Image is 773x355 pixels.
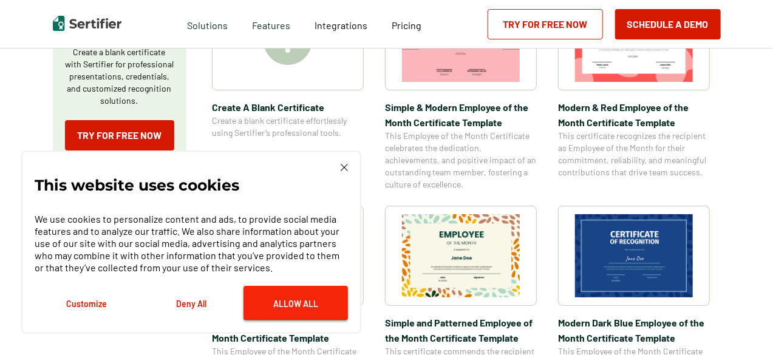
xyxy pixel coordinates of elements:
button: Customize [35,286,139,320]
button: Allow All [243,286,348,320]
img: Modern Dark Blue Employee of the Month Certificate Template [575,214,693,297]
a: Pricing [392,16,421,32]
a: Try for Free Now [65,120,174,150]
p: This website uses cookies [35,179,239,191]
img: Sertifier | Digital Credentialing Platform [53,16,121,31]
span: Modern Dark Blue Employee of the Month Certificate Template [558,315,710,345]
span: Simple and Patterned Employee of the Month Certificate Template [385,315,537,345]
span: Features [252,16,290,32]
span: Pricing [392,19,421,31]
p: We use cookies to personalize content and ads, to provide social media features and to analyze ou... [35,213,348,274]
span: Solutions [187,16,228,32]
span: Simple & Modern Employee of the Month Certificate Template [385,100,537,130]
img: Cookie Popup Close [341,164,348,171]
button: Deny All [139,286,243,320]
button: Schedule a Demo [615,9,721,39]
a: Try for Free Now [488,9,603,39]
span: Create a blank certificate effortlessly using Sertifier’s professional tools. [212,115,364,139]
a: Integrations [315,16,367,32]
p: Create a blank certificate with Sertifier for professional presentations, credentials, and custom... [65,46,174,107]
span: This Employee of the Month Certificate celebrates the dedication, achievements, and positive impa... [385,130,537,191]
span: Create A Blank Certificate [212,100,364,115]
span: Modern & Red Employee of the Month Certificate Template [558,100,710,130]
span: Integrations [315,19,367,31]
span: This certificate recognizes the recipient as Employee of the Month for their commitment, reliabil... [558,130,710,178]
img: Simple and Patterned Employee of the Month Certificate Template [402,214,520,297]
